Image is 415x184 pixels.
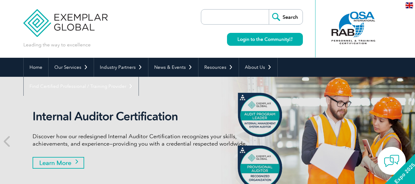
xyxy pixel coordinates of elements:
a: Home [24,58,48,77]
a: Find Certified Professional / Training Provider [24,77,139,96]
a: News & Events [148,58,198,77]
a: Learn More [33,157,84,169]
h2: Internal Auditor Certification [33,109,263,123]
a: About Us [239,58,277,77]
p: Leading the way to excellence [23,41,91,48]
img: en [405,2,413,8]
a: Resources [198,58,239,77]
a: Our Services [49,58,94,77]
img: open_square.png [289,37,292,41]
img: contact-chat.png [384,153,399,169]
input: Search [269,10,303,24]
a: Login to the Community [227,33,303,46]
a: Industry Partners [94,58,148,77]
p: Discover how our redesigned Internal Auditor Certification recognizes your skills, achievements, ... [33,133,263,147]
